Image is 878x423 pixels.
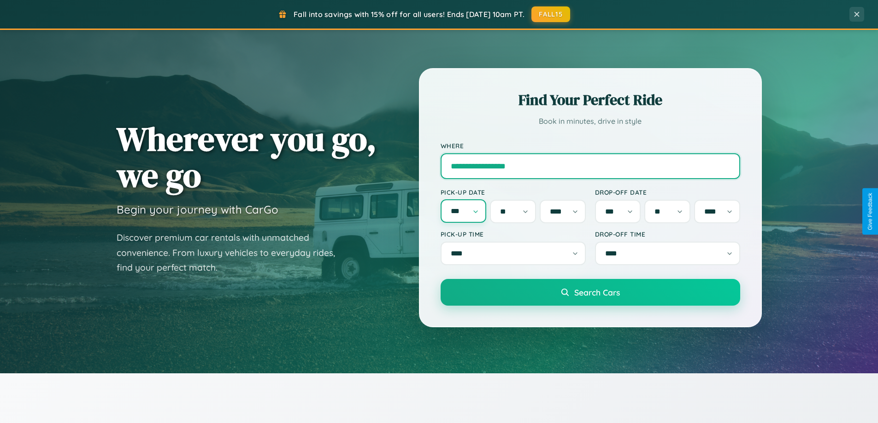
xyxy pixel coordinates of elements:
[531,6,570,22] button: FALL15
[441,188,586,196] label: Pick-up Date
[574,287,620,297] span: Search Cars
[595,230,740,238] label: Drop-off Time
[867,193,873,230] div: Give Feedback
[441,230,586,238] label: Pick-up Time
[441,115,740,128] p: Book in minutes, drive in style
[117,230,347,275] p: Discover premium car rentals with unmatched convenience. From luxury vehicles to everyday rides, ...
[595,188,740,196] label: Drop-off Date
[294,10,524,19] span: Fall into savings with 15% off for all users! Ends [DATE] 10am PT.
[117,203,278,216] h3: Begin your journey with CarGo
[441,279,740,306] button: Search Cars
[441,142,740,150] label: Where
[117,121,377,193] h1: Wherever you go, we go
[441,90,740,110] h2: Find Your Perfect Ride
